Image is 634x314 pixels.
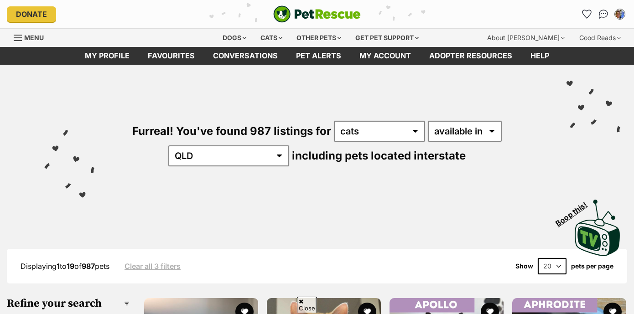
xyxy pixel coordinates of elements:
[139,47,204,65] a: Favourites
[204,47,287,65] a: conversations
[254,29,289,47] div: Cats
[273,5,361,23] img: logo-cat-932fe2b9b8326f06289b0f2fb663e598f794de774fb13d1741a6617ecf9a85b4.svg
[613,7,627,21] button: My account
[14,29,50,45] a: Menu
[573,29,627,47] div: Good Reads
[57,262,60,271] strong: 1
[515,263,533,270] span: Show
[580,7,627,21] ul: Account quick links
[615,10,624,19] img: Leonie Clancy profile pic
[350,47,420,65] a: My account
[349,29,425,47] div: Get pet support
[76,47,139,65] a: My profile
[216,29,253,47] div: Dogs
[575,200,620,256] img: PetRescue TV logo
[125,262,181,270] a: Clear all 3 filters
[292,149,466,162] span: including pets located interstate
[67,262,74,271] strong: 19
[24,34,44,41] span: Menu
[481,29,571,47] div: About [PERSON_NAME]
[21,262,109,271] span: Displaying to of pets
[575,191,620,258] a: Boop this!
[521,47,558,65] a: Help
[273,5,361,23] a: PetRescue
[82,262,95,271] strong: 987
[7,297,130,310] h3: Refine your search
[290,29,348,47] div: Other pets
[596,7,611,21] a: Conversations
[554,195,596,227] span: Boop this!
[580,7,594,21] a: Favourites
[132,124,331,138] span: Furreal! You've found 987 listings for
[297,297,317,313] span: Close
[599,10,608,19] img: chat-41dd97257d64d25036548639549fe6c8038ab92f7586957e7f3b1b290dea8141.svg
[287,47,350,65] a: Pet alerts
[420,47,521,65] a: Adopter resources
[7,6,56,22] a: Donate
[571,263,613,270] label: pets per page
